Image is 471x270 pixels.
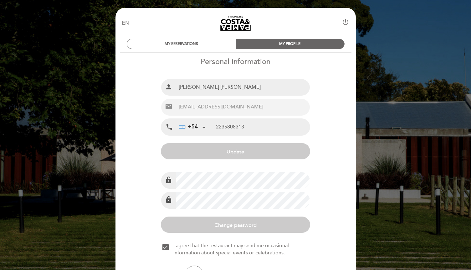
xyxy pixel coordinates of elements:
button: power_settings_new [342,18,349,28]
i: lock [165,196,172,203]
div: Argentina: +54 [177,119,208,135]
span: I agree that the restaurant may send me occasional information about special events or celebrations. [173,242,309,257]
h2: Personal information [115,57,356,66]
div: MY RESERVATIONS [127,39,236,49]
a: Costa y Pampa [197,15,275,32]
input: Email [176,99,310,115]
i: email [165,103,172,110]
i: power_settings_new [342,18,349,26]
input: Full name [176,79,310,96]
button: Update [161,143,310,159]
i: local_phone [166,123,173,131]
button: Change password [161,217,310,233]
div: MY PROFILE [236,39,344,49]
i: lock [165,176,172,184]
div: +54 [179,123,198,131]
input: Mobile Phone [216,119,310,135]
i: person [165,83,172,91]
